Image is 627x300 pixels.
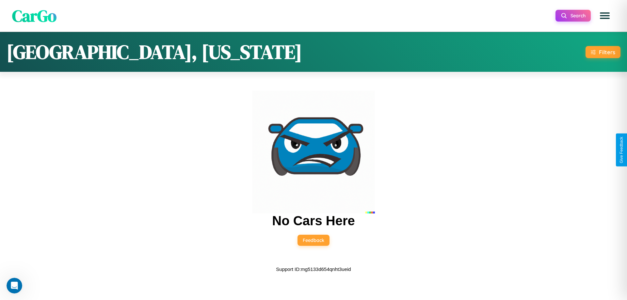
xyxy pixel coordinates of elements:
[276,265,351,274] p: Support ID: mg5133d654qnht3ueid
[12,4,56,27] span: CarGo
[596,7,614,25] button: Open menu
[252,91,375,213] img: car
[7,39,302,65] h1: [GEOGRAPHIC_DATA], [US_STATE]
[599,49,615,55] div: Filters
[571,13,586,19] span: Search
[555,10,591,22] button: Search
[7,278,22,293] iframe: Intercom live chat
[619,137,624,163] div: Give Feedback
[586,46,620,58] button: Filters
[272,213,355,228] h2: No Cars Here
[297,235,330,246] button: Feedback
